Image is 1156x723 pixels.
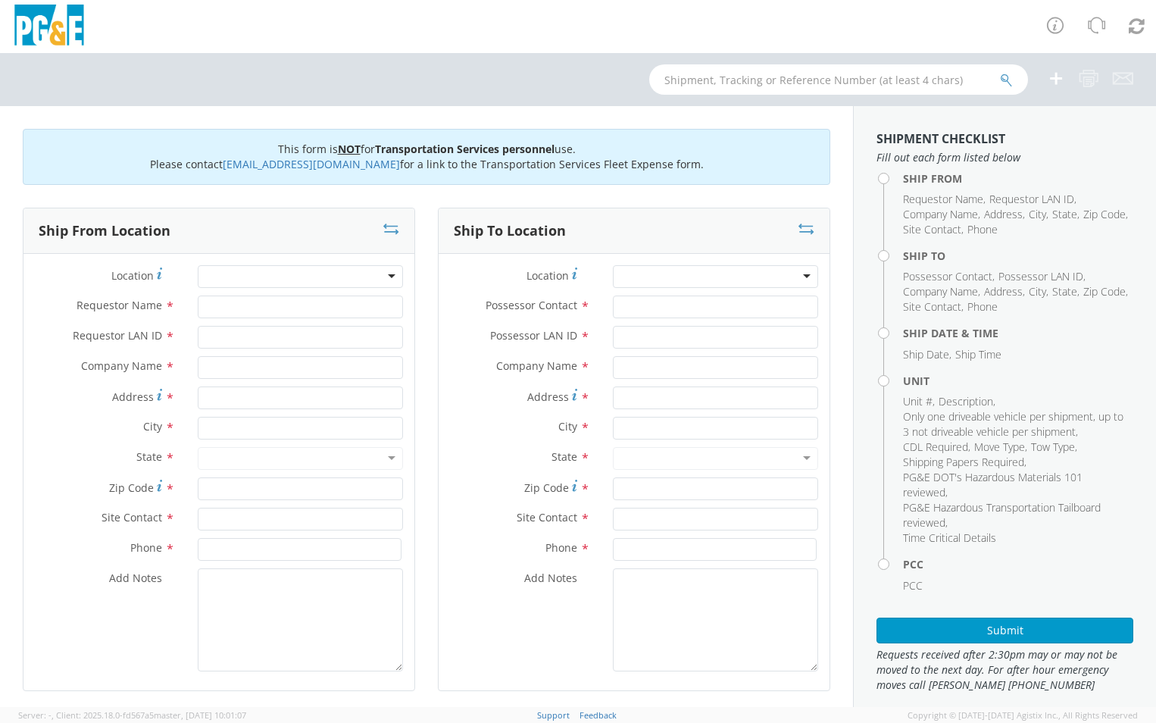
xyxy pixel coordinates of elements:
span: Company Name [903,284,978,299]
span: Possessor Contact [903,269,992,283]
li: , [1031,440,1077,455]
a: Support [537,709,570,721]
span: Zip Code [109,480,154,495]
span: Address [527,390,569,404]
li: , [903,500,1129,531]
li: , [984,207,1025,222]
span: Tow Type [1031,440,1075,454]
span: Company Name [903,207,978,221]
div: This form is for use. Please contact for a link to the Transportation Services Fleet Expense form. [23,129,830,185]
span: Requestor Name [77,298,162,312]
img: pge-logo-06675f144f4cfa6a6814.png [11,5,87,49]
li: , [903,222,964,237]
span: Time Critical Details [903,531,996,545]
span: Ship Date [903,347,949,361]
span: Possessor LAN ID [490,328,577,343]
span: Copyright © [DATE]-[DATE] Agistix Inc., All Rights Reserved [908,709,1138,721]
li: , [903,394,935,409]
span: Client: 2025.18.0-fd567a5 [56,709,246,721]
span: Location [111,268,154,283]
span: State [136,449,162,464]
span: Phone [130,540,162,555]
span: Location [526,268,569,283]
span: Fill out each form listed below [876,150,1133,165]
span: Zip Code [524,480,569,495]
li: , [903,207,980,222]
h3: Ship To Location [454,224,566,239]
li: , [1029,284,1048,299]
b: Transportation Services personnel [375,142,555,156]
strong: Shipment Checklist [876,130,1005,147]
h4: Unit [903,375,1133,387]
h4: Ship Date & Time [903,327,1133,339]
span: Company Name [496,358,577,373]
li: , [984,284,1025,299]
li: , [903,347,951,362]
li: , [903,299,964,315]
span: PCC [903,578,923,593]
span: Company Name [81,358,162,373]
span: Zip Code [1083,207,1126,221]
span: CDL Required [903,440,968,454]
span: State [551,449,577,464]
span: Requestor LAN ID [989,192,1074,206]
span: Server: - [18,709,54,721]
li: , [974,440,1027,455]
span: Add Notes [524,571,577,585]
span: Move Type [974,440,1025,454]
span: Shipping Papers Required [903,455,1024,469]
h4: PCC [903,559,1133,570]
span: Possessor Contact [486,298,577,312]
span: master, [DATE] 10:01:07 [154,709,246,721]
span: City [1029,284,1046,299]
h4: Ship To [903,250,1133,261]
span: Possessor LAN ID [998,269,1083,283]
li: , [903,409,1129,440]
span: , [52,709,54,721]
li: , [1052,207,1079,222]
span: Site Contact [102,510,162,524]
li: , [903,284,980,299]
span: City [1029,207,1046,221]
span: State [1052,207,1077,221]
span: Zip Code [1083,284,1126,299]
span: Ship Time [955,347,1001,361]
u: NOT [338,142,361,156]
span: Requestor LAN ID [73,328,162,343]
h3: Ship From Location [39,224,170,239]
span: Phone [967,222,998,236]
span: Requests received after 2:30pm may or may not be moved to the next day. For after hour emergency ... [876,647,1133,693]
span: Site Contact [517,510,577,524]
span: Only one driveable vehicle per shipment, up to 3 not driveable vehicle per shipment [903,409,1123,439]
li: , [1083,284,1128,299]
span: Address [984,284,1023,299]
span: Address [112,390,154,404]
span: Requestor Name [903,192,983,206]
li: , [939,394,995,409]
span: Phone [545,540,577,555]
span: Description [939,394,993,408]
li: , [903,470,1129,500]
li: , [903,269,995,284]
a: [EMAIL_ADDRESS][DOMAIN_NAME] [223,157,400,171]
li: , [1029,207,1048,222]
li: , [903,440,970,455]
span: State [1052,284,1077,299]
span: PG&E DOT's Hazardous Materials 101 reviewed [903,470,1083,499]
span: Address [984,207,1023,221]
span: PG&E Hazardous Transportation Tailboard reviewed [903,500,1101,530]
span: Site Contact [903,299,961,314]
h4: Ship From [903,173,1133,184]
span: City [558,419,577,433]
span: Add Notes [109,571,162,585]
span: Unit # [903,394,933,408]
input: Shipment, Tracking or Reference Number (at least 4 chars) [649,64,1028,95]
li: , [903,455,1026,470]
span: Site Contact [903,222,961,236]
li: , [903,192,986,207]
span: City [143,419,162,433]
li: , [1052,284,1079,299]
li: , [1083,207,1128,222]
button: Submit [876,618,1133,643]
span: Phone [967,299,998,314]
